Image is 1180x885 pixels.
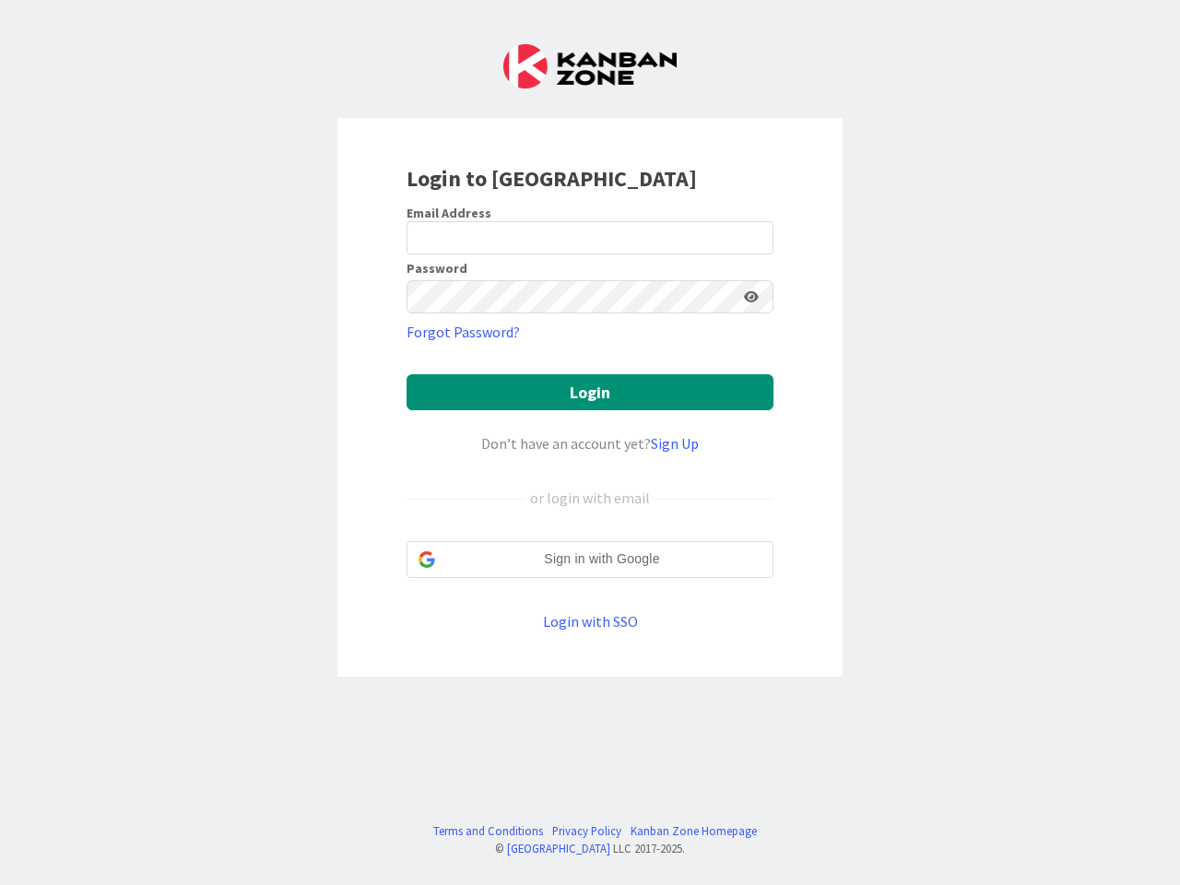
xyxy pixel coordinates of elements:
[407,374,773,410] button: Login
[552,822,621,840] a: Privacy Policy
[424,840,757,857] div: © LLC 2017- 2025 .
[651,434,699,453] a: Sign Up
[433,822,543,840] a: Terms and Conditions
[407,262,467,275] label: Password
[442,549,761,569] span: Sign in with Google
[525,487,655,509] div: or login with email
[407,205,491,221] label: Email Address
[507,841,610,855] a: [GEOGRAPHIC_DATA]
[543,612,638,631] a: Login with SSO
[631,822,757,840] a: Kanban Zone Homepage
[407,541,773,578] div: Sign in with Google
[407,164,697,193] b: Login to [GEOGRAPHIC_DATA]
[407,432,773,454] div: Don’t have an account yet?
[503,44,677,88] img: Kanban Zone
[407,321,520,343] a: Forgot Password?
